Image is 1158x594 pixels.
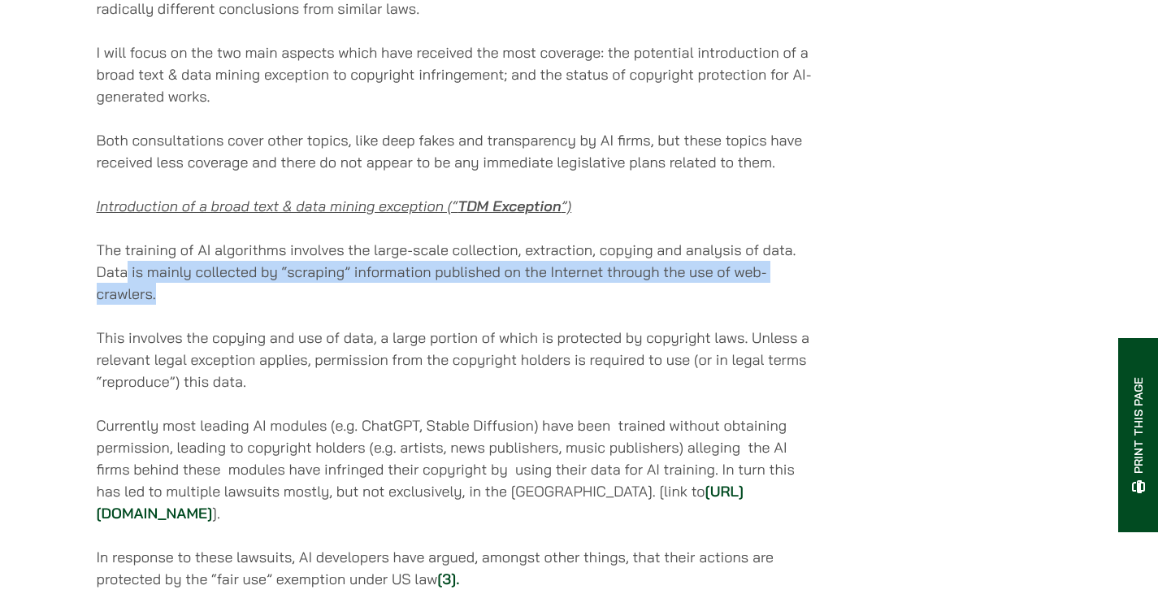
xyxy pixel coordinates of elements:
u: Introduction of a broad text & data mining exception (“ ”) [97,197,572,215]
a: [3]. [437,570,459,588]
p: Both consultations cover other topics, like deep fakes and transparency by AI firms, but these to... [97,129,821,173]
p: The training of AI algorithms involves the large-scale collection, extraction, copying and analys... [97,239,821,305]
p: Currently most leading AI modules (e.g. ChatGPT, Stable Diffusion) have been trained without obta... [97,414,821,524]
p: I will focus on the two main aspects which have received the most coverage: the potential introdu... [97,41,821,107]
p: This involves the copying and use of data, a large portion of which is protected by copyright law... [97,327,821,392]
p: In response to these lawsuits, AI developers have argued, amongst other things, that their action... [97,546,821,590]
strong: TDM Exception [458,197,561,215]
